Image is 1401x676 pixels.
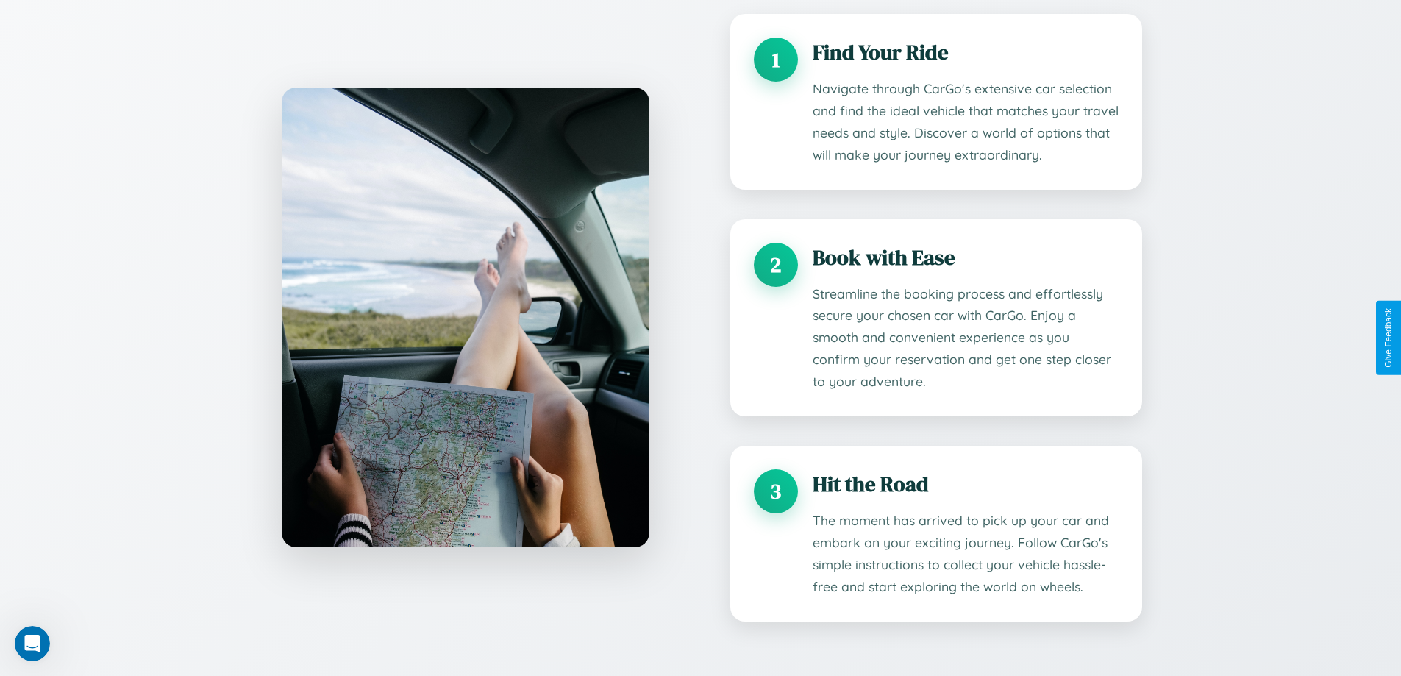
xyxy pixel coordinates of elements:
[282,88,649,547] img: CarGo map interface
[754,243,798,287] div: 2
[813,78,1119,166] p: Navigate through CarGo's extensive car selection and find the ideal vehicle that matches your tra...
[754,38,798,82] div: 1
[813,283,1119,394] p: Streamline the booking process and effortlessly secure your chosen car with CarGo. Enjoy a smooth...
[813,38,1119,67] h3: Find Your Ride
[1383,308,1394,368] div: Give Feedback
[754,469,798,513] div: 3
[15,626,50,661] iframe: Intercom live chat
[813,510,1119,598] p: The moment has arrived to pick up your car and embark on your exciting journey. Follow CarGo's si...
[813,469,1119,499] h3: Hit the Road
[813,243,1119,272] h3: Book with Ease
